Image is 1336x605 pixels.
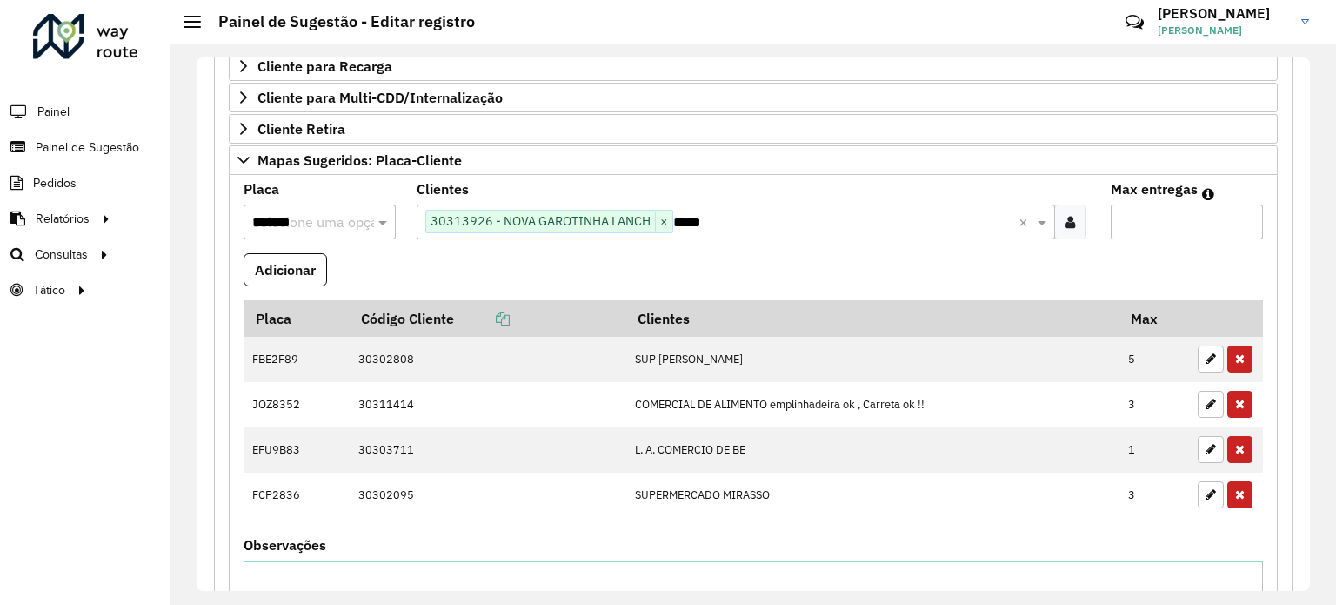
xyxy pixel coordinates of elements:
td: L. A. COMERCIO DE BE [625,427,1119,473]
span: × [655,212,672,232]
td: 30311414 [349,382,625,427]
span: [PERSON_NAME] [1158,23,1288,38]
a: Contato Rápido [1116,3,1153,41]
em: Máximo de clientes que serão colocados na mesma rota com os clientes informados [1202,187,1214,201]
a: Mapas Sugeridos: Placa-Cliente [229,145,1278,175]
span: Relatórios [36,210,90,228]
label: Placa [244,178,279,199]
span: 30313926 - NOVA GAROTINHA LANCH [426,211,655,232]
span: Mapas Sugeridos: Placa-Cliente [257,153,462,167]
span: Painel de Sugestão [36,138,139,157]
a: Cliente Retira [229,114,1278,144]
span: Consultas [35,245,88,264]
button: Adicionar [244,253,327,286]
span: Cliente Retira [257,122,345,136]
th: Max [1119,300,1189,337]
span: Tático [33,281,65,299]
h2: Painel de Sugestão - Editar registro [201,12,475,31]
td: COMERCIAL DE ALIMENTO emplinhadeira ok , Carreta ok !! [625,382,1119,427]
a: Copiar [454,310,510,327]
td: EFU9B83 [244,427,349,473]
td: SUPERMERCADO MIRASSO [625,473,1119,518]
h3: [PERSON_NAME] [1158,5,1288,22]
span: Pedidos [33,174,77,192]
td: 3 [1119,473,1189,518]
th: Clientes [625,300,1119,337]
a: Cliente para Multi-CDD/Internalização [229,83,1278,112]
label: Observações [244,534,326,555]
th: Código Cliente [349,300,625,337]
label: Max entregas [1111,178,1198,199]
td: JOZ8352 [244,382,349,427]
a: Cliente para Recarga [229,51,1278,81]
td: 3 [1119,382,1189,427]
td: FCP2836 [244,473,349,518]
span: Cliente para Multi-CDD/Internalização [257,91,503,104]
span: Painel [37,103,70,121]
span: Cliente para Recarga [257,59,392,73]
label: Clientes [417,178,469,199]
td: 30302095 [349,473,625,518]
td: 1 [1119,427,1189,473]
td: FBE2F89 [244,337,349,382]
td: 30303711 [349,427,625,473]
th: Placa [244,300,349,337]
td: 5 [1119,337,1189,382]
span: Clear all [1019,212,1033,232]
td: SUP [PERSON_NAME] [625,337,1119,382]
td: 30302808 [349,337,625,382]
